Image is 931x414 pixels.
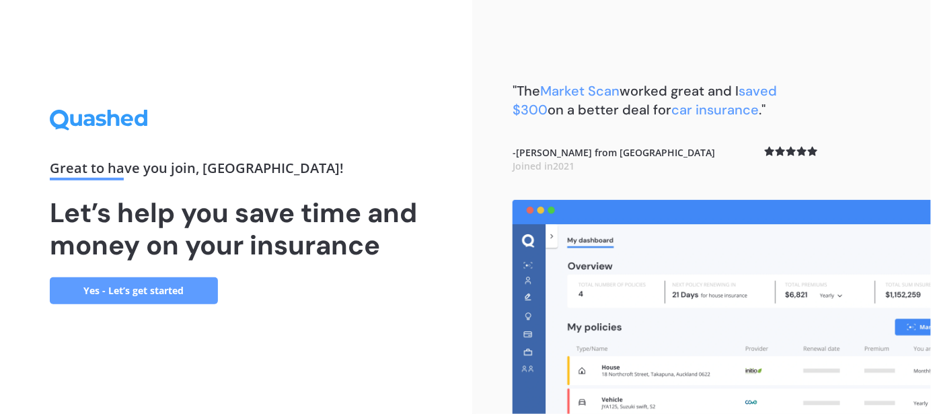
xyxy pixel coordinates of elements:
[671,101,759,118] span: car insurance
[513,146,715,172] b: - [PERSON_NAME] from [GEOGRAPHIC_DATA]
[50,277,218,304] a: Yes - Let’s get started
[513,160,574,172] span: Joined in 2021
[513,82,777,118] span: saved $300
[513,82,777,118] b: "The worked great and I on a better deal for ."
[50,197,422,261] h1: Let’s help you save time and money on your insurance
[50,162,422,180] div: Great to have you join , [GEOGRAPHIC_DATA] !
[540,82,620,100] span: Market Scan
[513,200,931,414] img: dashboard.webp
